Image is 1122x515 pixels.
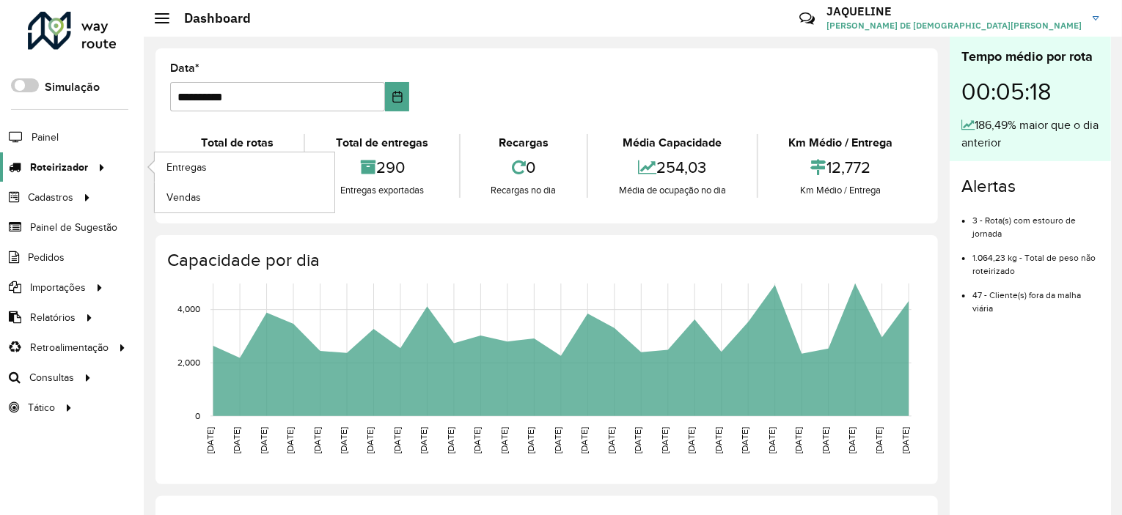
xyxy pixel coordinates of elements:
[606,427,616,453] text: [DATE]
[961,176,1099,197] h4: Alertas
[592,152,752,183] div: 254,03
[901,427,910,453] text: [DATE]
[166,160,207,175] span: Entregas
[473,427,483,453] text: [DATE]
[791,3,823,34] a: Contato Rápido
[592,134,752,152] div: Média Capacidade
[366,427,375,453] text: [DATE]
[821,427,830,453] text: [DATE]
[527,427,536,453] text: [DATE]
[961,116,1099,152] div: 186,49% maior que o dia anterior
[392,427,402,453] text: [DATE]
[45,78,100,96] label: Simulação
[170,59,199,77] label: Data
[847,427,857,453] text: [DATE]
[874,427,884,453] text: [DATE]
[762,183,920,198] div: Km Médio / Entrega
[972,278,1099,315] li: 47 - Cliente(s) fora da malha viária
[499,427,509,453] text: [DATE]
[309,134,455,152] div: Total de entregas
[309,183,455,198] div: Entregas exportadas
[714,427,723,453] text: [DATE]
[385,82,410,111] button: Choose Date
[446,427,455,453] text: [DATE]
[155,152,334,182] a: Entregas
[312,427,322,453] text: [DATE]
[195,411,200,420] text: 0
[579,427,589,453] text: [DATE]
[28,190,73,205] span: Cadastros
[553,427,562,453] text: [DATE]
[419,427,429,453] text: [DATE]
[30,280,86,295] span: Importações
[464,152,583,183] div: 0
[177,358,200,368] text: 2,000
[32,130,59,145] span: Painel
[30,340,109,355] span: Retroalimentação
[592,183,752,198] div: Média de ocupação no dia
[177,305,200,314] text: 4,000
[961,67,1099,116] div: 00:05:18
[30,160,88,175] span: Roteirizador
[767,427,777,453] text: [DATE]
[826,19,1082,32] span: [PERSON_NAME] DE [DEMOGRAPHIC_DATA][PERSON_NAME]
[29,370,74,385] span: Consultas
[166,190,201,205] span: Vendas
[169,10,251,26] h2: Dashboard
[28,400,55,415] span: Tático
[961,47,1099,67] div: Tempo médio por rota
[309,152,455,183] div: 290
[339,427,348,453] text: [DATE]
[740,427,749,453] text: [DATE]
[285,427,295,453] text: [DATE]
[205,427,215,453] text: [DATE]
[972,240,1099,278] li: 1.064,23 kg - Total de peso não roteirizado
[793,427,803,453] text: [DATE]
[762,134,920,152] div: Km Médio / Entrega
[762,152,920,183] div: 12,772
[686,427,696,453] text: [DATE]
[464,183,583,198] div: Recargas no dia
[28,250,65,265] span: Pedidos
[174,134,300,152] div: Total de rotas
[155,182,334,212] a: Vendas
[30,220,117,235] span: Painel de Sugestão
[259,427,268,453] text: [DATE]
[464,134,583,152] div: Recargas
[232,427,241,453] text: [DATE]
[167,250,923,271] h4: Capacidade por dia
[30,310,76,325] span: Relatórios
[633,427,642,453] text: [DATE]
[826,4,1082,18] h3: JAQUELINE
[660,427,670,453] text: [DATE]
[972,203,1099,240] li: 3 - Rota(s) com estouro de jornada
